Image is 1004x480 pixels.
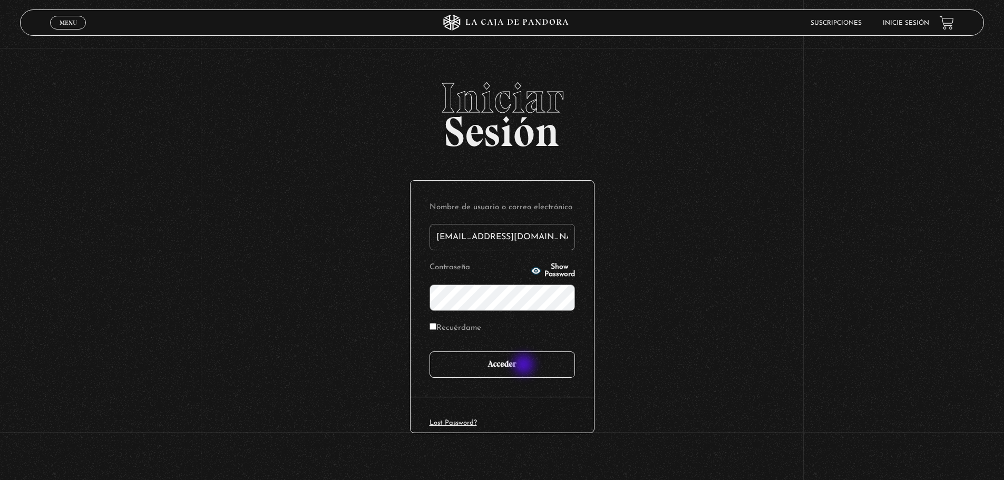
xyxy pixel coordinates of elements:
span: Iniciar [20,77,984,119]
a: View your shopping cart [940,16,954,30]
span: Cerrar [56,28,81,36]
a: Inicie sesión [883,20,929,26]
label: Recuérdame [430,320,481,337]
a: Suscripciones [811,20,862,26]
span: Menu [60,19,77,26]
button: Show Password [531,263,575,278]
a: Lost Password? [430,419,477,426]
input: Recuérdame [430,323,436,330]
input: Acceder [430,351,575,378]
h2: Sesión [20,77,984,144]
label: Contraseña [430,260,528,276]
span: Show Password [544,263,575,278]
label: Nombre de usuario o correo electrónico [430,200,575,216]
